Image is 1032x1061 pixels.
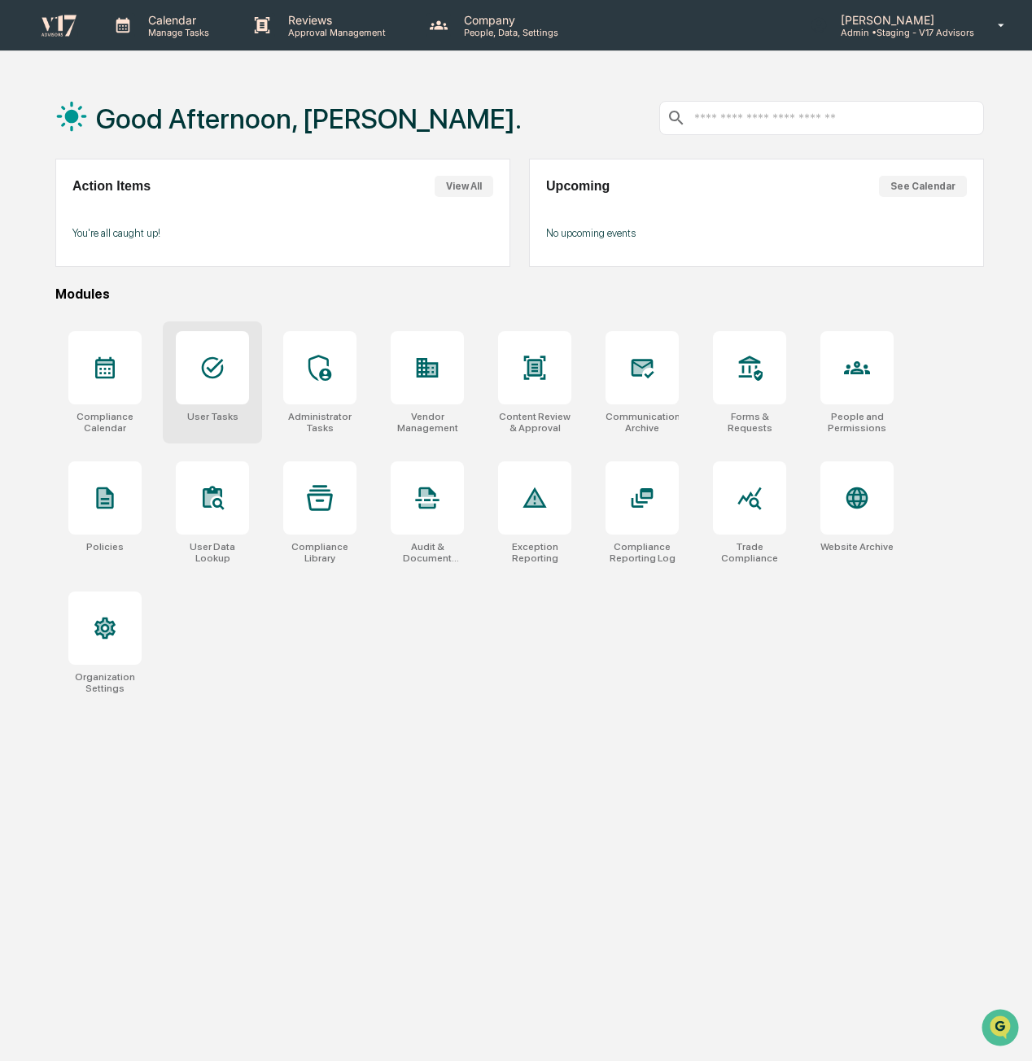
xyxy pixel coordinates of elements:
[391,541,464,564] div: Audit & Document Logs
[435,176,493,197] button: View All
[252,177,296,196] button: See all
[135,220,141,234] span: •
[115,402,197,415] a: Powered byPylon
[275,27,394,38] p: Approval Management
[72,227,493,239] p: You're all caught up!
[16,365,29,378] div: 🔎
[50,264,132,277] span: [PERSON_NAME]
[162,403,197,415] span: Pylon
[451,27,566,38] p: People, Data, Settings
[135,264,141,277] span: •
[16,334,29,347] div: 🖐️
[16,180,109,193] div: Past conversations
[33,265,46,278] img: 1746055101610-c473b297-6a78-478c-a979-82029cc54cd1
[55,286,984,302] div: Modules
[144,264,177,277] span: [DATE]
[16,124,46,153] img: 1746055101610-c473b297-6a78-478c-a979-82029cc54cd1
[606,411,679,434] div: Communications Archive
[118,334,131,347] div: 🗄️
[879,176,967,197] button: See Calendar
[176,541,249,564] div: User Data Lookup
[16,205,42,231] img: Jessica Watanapun
[73,124,267,140] div: Start new chat
[820,411,894,434] div: People and Permissions
[828,27,974,38] p: Admin • Staging - V17 Advisors
[277,129,296,148] button: Start new chat
[546,179,610,194] h2: Upcoming
[33,363,103,379] span: Data Lookup
[50,220,132,234] span: [PERSON_NAME]
[144,220,221,234] span: 12 minutes ago
[86,541,124,552] div: Policies
[980,1007,1024,1051] iframe: Open customer support
[16,33,296,59] p: How can we help?
[10,325,112,355] a: 🖐️Preclearance
[391,411,464,434] div: Vendor Management
[112,325,208,355] a: 🗄️Attestations
[135,13,217,27] p: Calendar
[34,124,63,153] img: 8933085812038_c878075ebb4cc5468115_72.jpg
[451,13,566,27] p: Company
[33,332,105,348] span: Preclearance
[498,411,571,434] div: Content Review & Approval
[546,227,967,239] p: No upcoming events
[283,541,356,564] div: Compliance Library
[498,541,571,564] div: Exception Reporting
[68,671,142,694] div: Organization Settings
[134,332,202,348] span: Attestations
[283,411,356,434] div: Administrator Tasks
[713,411,786,434] div: Forms & Requests
[713,541,786,564] div: Trade Compliance
[16,249,42,275] img: Jack Rasmussen
[73,140,224,153] div: We're available if you need us!
[10,356,109,386] a: 🔎Data Lookup
[39,13,78,37] img: logo
[72,179,151,194] h2: Action Items
[68,411,142,434] div: Compliance Calendar
[96,103,522,135] h1: Good Afternoon, [PERSON_NAME].
[828,13,974,27] p: [PERSON_NAME]
[275,13,394,27] p: Reviews
[606,541,679,564] div: Compliance Reporting Log
[820,541,894,552] div: Website Archive
[135,27,217,38] p: Manage Tasks
[187,411,238,422] div: User Tasks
